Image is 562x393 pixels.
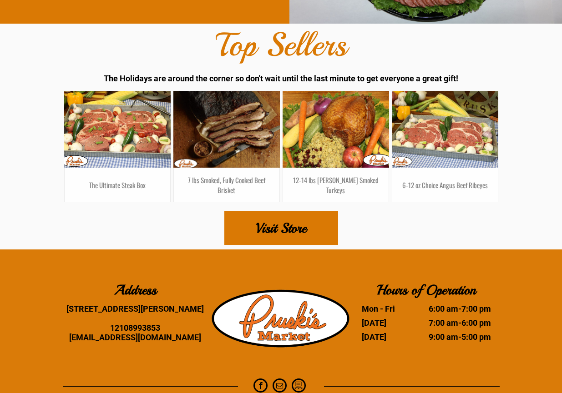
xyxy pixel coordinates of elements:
[377,281,476,298] b: Hours of Operation
[429,318,458,328] time: 7:00 am
[104,74,458,83] span: The Holidays are around the corner so don't wait until the last minute to get everyone a great gift!
[399,180,491,190] h3: 6-12 oz Choice Angus Beef Ribeyes
[429,332,458,342] time: 9:00 am
[461,318,491,328] time: 6:00 pm
[63,323,208,333] div: 12108993853
[461,332,491,342] time: 5:00 pm
[415,304,491,313] dd: -
[362,304,414,313] dt: Mon - Fri
[256,212,307,244] span: Visit Store
[362,318,414,328] dt: [DATE]
[63,304,208,313] div: [STREET_ADDRESS][PERSON_NAME]
[415,332,491,342] dd: -
[429,304,458,313] time: 6:00 am
[212,284,351,353] img: Pruski-s+Market+HQ+Logo2-1920w.png
[181,175,273,195] h3: 7 lbs Smoked, Fully Cooked Beef Brisket
[461,304,491,313] time: 7:00 pm
[71,180,163,190] h3: The Ultimate Steak Box
[415,318,491,328] dd: -
[114,281,157,298] b: Address
[362,332,414,342] dt: [DATE]
[224,211,338,245] a: Visit Store
[69,333,201,342] a: [EMAIL_ADDRESS][DOMAIN_NAME]
[216,25,347,65] font: Top Sellers
[290,175,382,195] h3: 12-14 lbs [PERSON_NAME] Smoked Turkeys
